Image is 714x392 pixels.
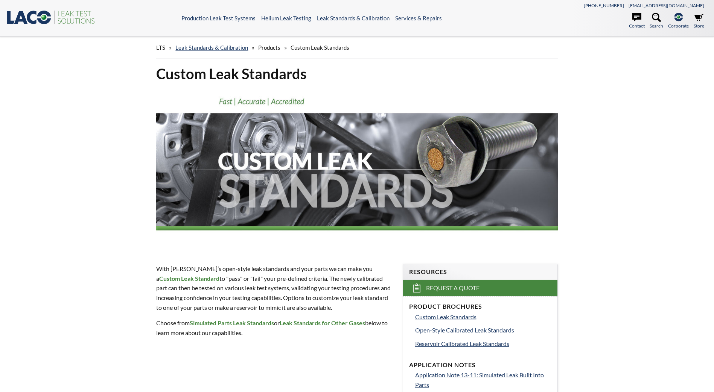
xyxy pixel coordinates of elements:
a: Contact [629,13,645,29]
span: Reservoir Calibrated Leak Standards [415,340,509,347]
span: Open-Style Calibrated Leak Standards [415,326,514,334]
p: Choose from or below to learn more about our capabilities. [156,318,393,337]
a: Request a Quote [403,280,557,296]
a: Search [650,13,663,29]
a: Leak Standards & Calibration [175,44,248,51]
span: Custom Leak Standards [291,44,349,51]
strong: Simulated Parts Leak Standards [190,319,274,326]
div: » » » [156,37,557,58]
span: Custom Leak Standards [415,313,477,320]
a: Helium Leak Testing [261,15,311,21]
strong: Custom Leak Standard [159,275,219,282]
span: Products [258,44,280,51]
h4: Product Brochures [409,303,551,311]
a: Open-Style Calibrated Leak Standards [415,325,551,335]
h1: Custom Leak Standards [156,64,557,83]
strong: Leak Standards for Other Gases [280,319,365,326]
a: Production Leak Test Systems [181,15,256,21]
a: Leak Standards & Calibration [317,15,390,21]
span: Request a Quote [426,284,480,292]
a: Services & Repairs [395,15,442,21]
a: [EMAIL_ADDRESS][DOMAIN_NAME] [629,3,704,8]
a: Application Note 13-11: Simulated Leak Built Into Parts [415,370,551,389]
span: Corporate [668,22,689,29]
img: Customer Leak Standards header [156,89,557,250]
a: Store [694,13,704,29]
span: Application Note 13-11: Simulated Leak Built Into Parts [415,371,544,388]
a: Reservoir Calibrated Leak Standards [415,339,551,349]
h4: Application Notes [409,361,551,369]
span: LTS [156,44,165,51]
h4: Resources [409,268,551,276]
p: With [PERSON_NAME]’s open-style leak standards and your parts we can make you a to "pass" or "fai... [156,264,393,312]
a: [PHONE_NUMBER] [584,3,624,8]
a: Custom Leak Standards [415,312,551,322]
